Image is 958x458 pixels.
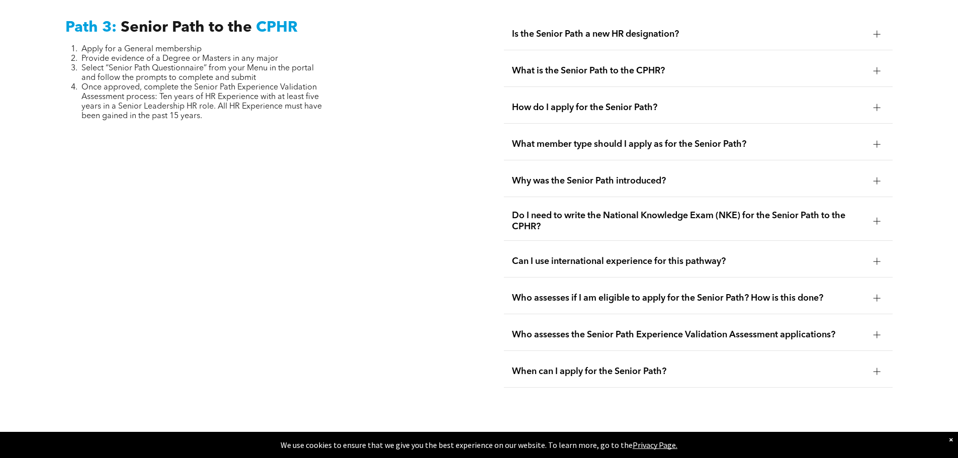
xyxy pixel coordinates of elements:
div: Dismiss notification [949,434,953,444]
span: Once approved, complete the Senior Path Experience Validation Assessment process: Ten years of HR... [81,83,322,120]
span: Who assesses if I am eligible to apply for the Senior Path? How is this done? [512,293,865,304]
span: CPHR [256,20,298,35]
span: When can I apply for the Senior Path? [512,366,865,377]
a: Privacy Page. [633,440,677,450]
span: Can I use international experience for this pathway? [512,256,865,267]
span: What member type should I apply as for the Senior Path? [512,139,865,150]
span: Is the Senior Path a new HR designation? [512,29,865,40]
span: Path 3: [65,20,117,35]
span: How do I apply for the Senior Path? [512,102,865,113]
span: Select “Senior Path Questionnaire” from your Menu in the portal and follow the prompts to complet... [81,64,314,82]
span: Do I need to write the National Knowledge Exam (NKE) for the Senior Path to the CPHR? [512,210,865,232]
span: What is the Senior Path to the CPHR? [512,65,865,76]
span: Provide evidence of a Degree or Masters in any major [81,55,278,63]
span: Why was the Senior Path introduced? [512,175,865,187]
span: Senior Path to the [121,20,252,35]
span: Apply for a General membership [81,45,202,53]
span: Who assesses the Senior Path Experience Validation Assessment applications? [512,329,865,340]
